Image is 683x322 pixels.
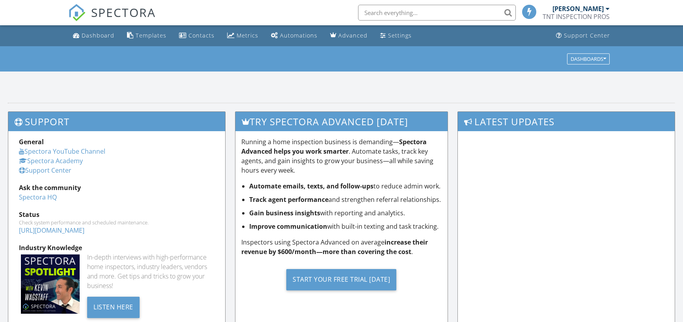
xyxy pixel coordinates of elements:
[543,13,610,21] div: TNT INSPECTION PROS
[237,32,258,39] div: Metrics
[249,208,442,218] li: with reporting and analytics.
[176,28,218,43] a: Contacts
[241,263,442,296] a: Start Your Free Trial [DATE]
[19,183,215,192] div: Ask the community
[124,28,170,43] a: Templates
[388,32,412,39] div: Settings
[458,112,675,131] h3: Latest Updates
[19,147,105,156] a: Spectora YouTube Channel
[70,28,118,43] a: Dashboard
[19,226,84,235] a: [URL][DOMAIN_NAME]
[19,166,71,175] a: Support Center
[280,32,317,39] div: Automations
[358,5,516,21] input: Search everything...
[249,222,327,231] strong: Improve communication
[235,112,448,131] h3: Try spectora advanced [DATE]
[552,5,604,13] div: [PERSON_NAME]
[224,28,261,43] a: Metrics
[19,210,215,219] div: Status
[91,4,156,21] span: SPECTORA
[377,28,415,43] a: Settings
[327,28,371,43] a: Advanced
[571,56,606,62] div: Dashboards
[19,193,57,201] a: Spectora HQ
[338,32,368,39] div: Advanced
[249,182,373,190] strong: Automate emails, texts, and follow-ups
[564,32,610,39] div: Support Center
[68,4,86,21] img: The Best Home Inspection Software - Spectora
[19,156,83,165] a: Spectora Academy
[21,254,80,313] img: Spectoraspolightmain
[19,137,44,146] strong: General
[87,252,215,290] div: In-depth interviews with high-performance home inspectors, industry leaders, vendors and more. Ge...
[241,137,427,156] strong: Spectora Advanced helps you work smarter
[68,11,156,27] a: SPECTORA
[87,297,140,318] div: Listen Here
[87,302,140,311] a: Listen Here
[249,181,442,191] li: to reduce admin work.
[249,195,328,204] strong: Track agent performance
[241,238,428,256] strong: increase their revenue by $600/month—more than covering the cost
[82,32,114,39] div: Dashboard
[249,209,320,217] strong: Gain business insights
[8,112,225,131] h3: Support
[241,137,442,175] p: Running a home inspection business is demanding— . Automate tasks, track key agents, and gain ins...
[249,222,442,231] li: with built-in texting and task tracking.
[286,269,396,290] div: Start Your Free Trial [DATE]
[19,219,215,226] div: Check system performance and scheduled maintenance.
[268,28,321,43] a: Automations (Basic)
[19,243,215,252] div: Industry Knowledge
[136,32,166,39] div: Templates
[553,28,613,43] a: Support Center
[241,237,442,256] p: Inspectors using Spectora Advanced on average .
[567,53,610,64] button: Dashboards
[188,32,215,39] div: Contacts
[249,195,442,204] li: and strengthen referral relationships.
